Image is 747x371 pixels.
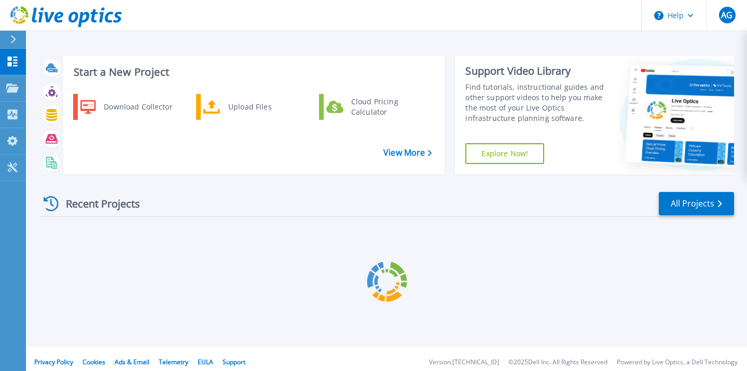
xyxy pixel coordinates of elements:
[346,97,423,117] div: Cloud Pricing Calculator
[659,192,734,215] a: All Projects
[465,64,605,78] div: Support Video Library
[319,94,425,120] a: Cloud Pricing Calculator
[465,143,544,164] a: Explore Now!
[223,358,245,366] a: Support
[721,11,732,19] span: AG
[617,359,738,366] li: Powered by Live Optics, a Dell Technology
[383,148,432,158] a: View More
[159,358,188,366] a: Telemetry
[34,358,73,366] a: Privacy Policy
[115,358,149,366] a: Ads & Email
[429,359,499,366] li: Version: [TECHNICAL_ID]
[465,82,605,123] div: Find tutorials, instructional guides and other support videos to help you make the most of your L...
[74,66,432,78] h3: Start a New Project
[40,191,154,216] div: Recent Projects
[73,94,179,120] a: Download Collector
[99,97,177,117] div: Download Collector
[508,359,607,366] li: © 2025 Dell Inc. All Rights Reserved
[82,358,105,366] a: Cookies
[223,97,300,117] div: Upload Files
[196,94,302,120] a: Upload Files
[198,358,213,366] a: EULA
